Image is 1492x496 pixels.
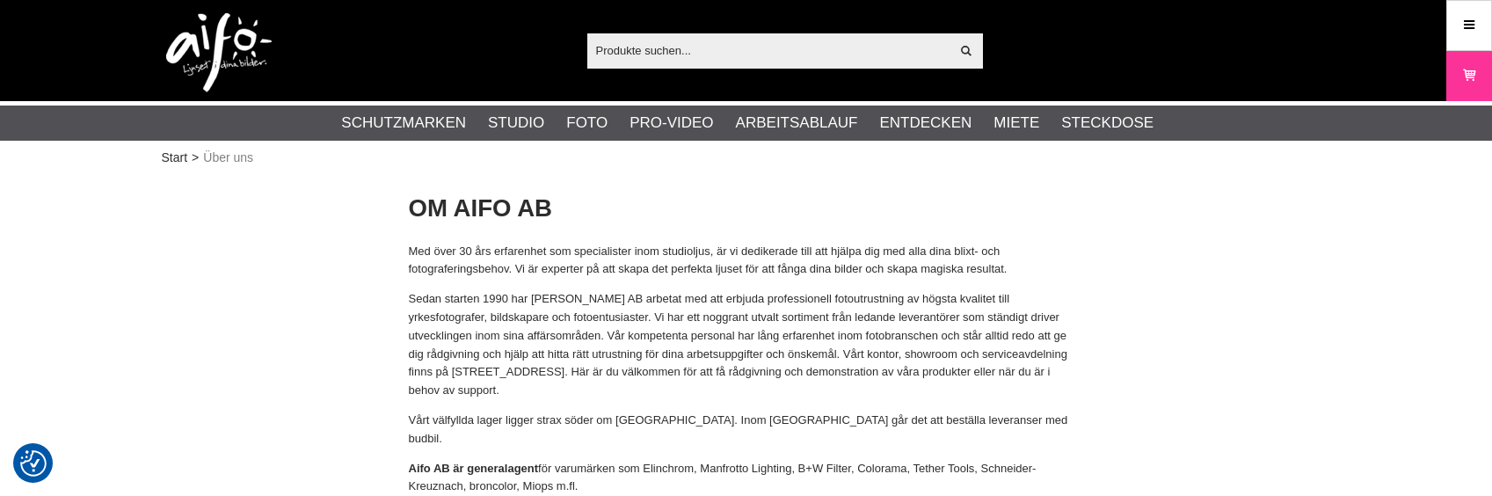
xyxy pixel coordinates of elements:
p: Med över 30 års erfarenhet som specialister inom studioljus, är vi dedikerade till att hjälpa dig... [409,243,1084,280]
span: > [192,149,199,167]
a: Arbeitsablauf [736,112,858,135]
p: Sedan starten 1990 har [PERSON_NAME] AB arbetat med att erbjuda professionell fotoutrustning av h... [409,290,1084,400]
input: Produkte suchen... [587,37,950,63]
strong: Aifo AB är generalagent [409,462,539,475]
a: Pro-Video [630,112,713,135]
button: Samtyckesinställningar [20,448,47,479]
a: Miete [993,112,1039,135]
span: Über uns [203,149,253,167]
h1: OM AIFO AB [409,192,1084,226]
img: Revisit consent button [20,450,47,477]
a: Studio [488,112,544,135]
a: Steckdose [1061,112,1154,135]
p: Vårt välfyllda lager ligger strax söder om [GEOGRAPHIC_DATA]. Inom [GEOGRAPHIC_DATA] går det att ... [409,412,1084,449]
a: Schutzmarken [341,112,466,135]
a: Entdecken [879,112,972,135]
a: Start [162,149,188,167]
img: logo.png [166,13,272,92]
a: Foto [566,112,608,135]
